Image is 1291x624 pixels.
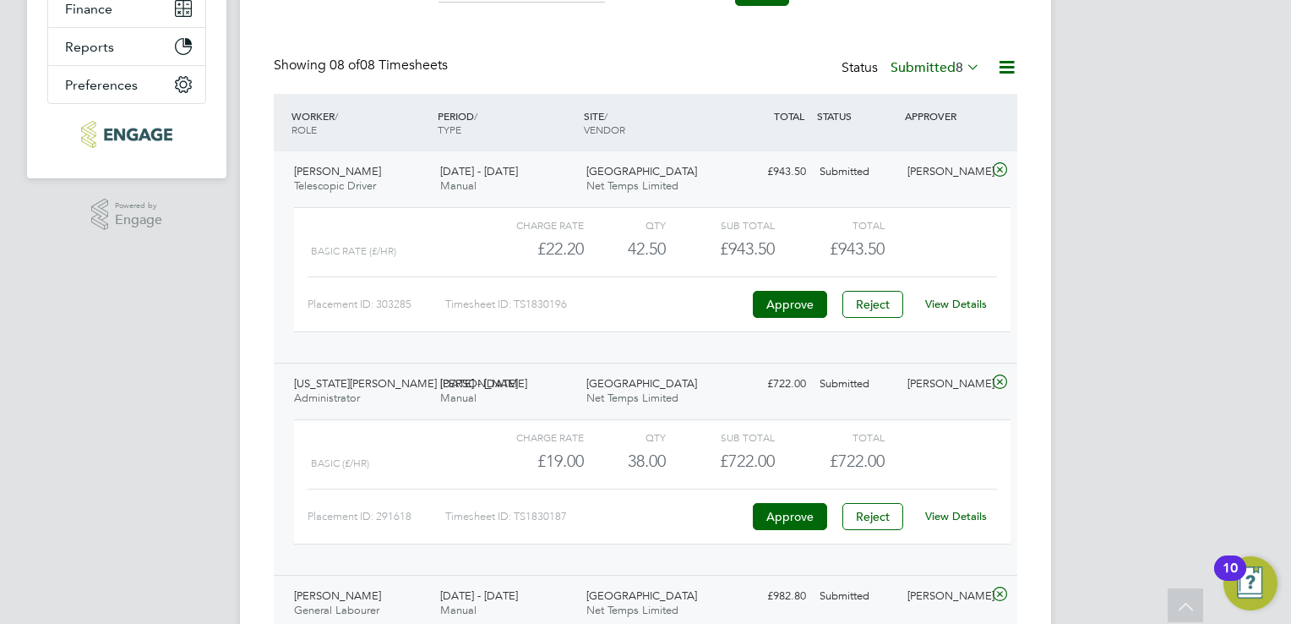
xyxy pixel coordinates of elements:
[586,178,678,193] span: Net Temps Limited
[775,427,884,447] div: Total
[440,164,518,178] span: [DATE] - [DATE]
[335,109,338,123] span: /
[274,57,451,74] div: Showing
[813,583,901,610] div: Submitted
[586,164,697,178] span: [GEOGRAPHIC_DATA]
[774,109,804,123] span: TOTAL
[308,503,445,530] div: Placement ID: 291618
[440,603,477,617] span: Manual
[81,121,172,148] img: bandk-logo-retina.png
[666,447,775,475] div: £722.00
[440,391,477,405] span: Manual
[1223,568,1238,590] div: 10
[291,123,317,136] span: ROLE
[294,376,527,391] span: [US_STATE][PERSON_NAME] [PERSON_NAME]
[842,291,903,318] button: Reject
[753,503,827,530] button: Approve
[584,235,666,263] div: 42.50
[925,297,987,311] a: View Details
[586,603,678,617] span: Net Temps Limited
[580,101,726,145] div: SITE
[311,457,369,469] span: Basic (£/HR)
[901,583,989,610] div: [PERSON_NAME]
[1223,556,1277,610] button: Open Resource Center, 10 new notifications
[475,427,584,447] div: Charge rate
[666,215,775,235] div: Sub Total
[753,291,827,318] button: Approve
[65,1,112,17] span: Finance
[586,391,678,405] span: Net Temps Limited
[666,427,775,447] div: Sub Total
[91,199,163,231] a: Powered byEngage
[604,109,607,123] span: /
[830,451,885,471] span: £722.00
[440,376,518,391] span: [DATE] - [DATE]
[842,57,983,80] div: Status
[725,370,813,398] div: £722.00
[475,447,584,475] div: £19.00
[311,245,396,257] span: Basic Rate (£/HR)
[440,588,518,603] span: [DATE] - [DATE]
[842,503,903,530] button: Reject
[925,509,987,523] a: View Details
[308,291,445,318] div: Placement ID: 303285
[474,109,477,123] span: /
[294,603,379,617] span: General Labourer
[115,199,162,213] span: Powered by
[287,101,433,145] div: WORKER
[584,123,625,136] span: VENDOR
[433,101,580,145] div: PERIOD
[775,215,884,235] div: Total
[65,39,114,55] span: Reports
[294,164,381,178] span: [PERSON_NAME]
[48,66,205,103] button: Preferences
[445,503,749,530] div: Timesheet ID: TS1830187
[48,28,205,65] button: Reports
[438,123,461,136] span: TYPE
[813,158,901,186] div: Submitted
[584,447,666,475] div: 38.00
[294,588,381,603] span: [PERSON_NAME]
[901,370,989,398] div: [PERSON_NAME]
[475,235,584,263] div: £22.20
[901,101,989,131] div: APPROVER
[294,391,360,405] span: Administrator
[47,121,206,148] a: Go to home page
[891,59,980,76] label: Submitted
[813,101,901,131] div: STATUS
[440,178,477,193] span: Manual
[330,57,448,74] span: 08 Timesheets
[586,588,697,603] span: [GEOGRAPHIC_DATA]
[445,291,749,318] div: Timesheet ID: TS1830196
[65,77,138,93] span: Preferences
[956,59,963,76] span: 8
[330,57,360,74] span: 08 of
[584,427,666,447] div: QTY
[813,370,901,398] div: Submitted
[830,238,885,259] span: £943.50
[725,583,813,610] div: £982.80
[725,158,813,186] div: £943.50
[294,178,376,193] span: Telescopic Driver
[584,215,666,235] div: QTY
[115,213,162,227] span: Engage
[586,376,697,391] span: [GEOGRAPHIC_DATA]
[475,215,584,235] div: Charge rate
[901,158,989,186] div: [PERSON_NAME]
[666,235,775,263] div: £943.50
